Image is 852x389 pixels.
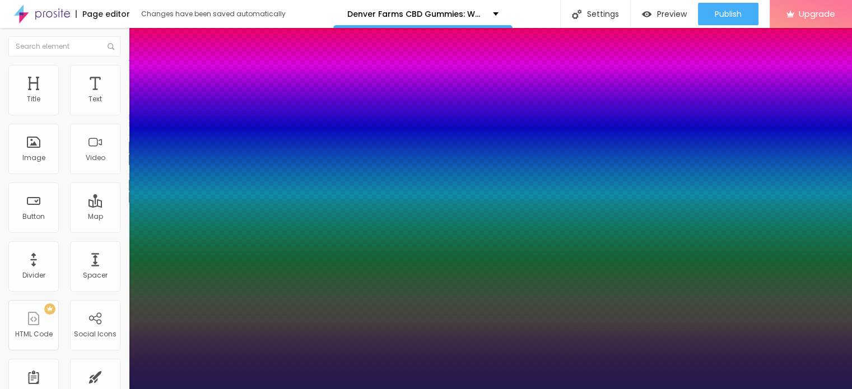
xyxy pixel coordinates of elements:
span: Upgrade [799,9,835,18]
div: Title [27,95,40,103]
div: Map [88,213,103,221]
input: Search element [8,36,120,57]
div: Image [22,154,45,162]
div: Divider [22,271,45,279]
div: Changes have been saved automatically [141,11,286,17]
div: Video [86,154,105,162]
span: Publish [715,10,742,18]
div: Social Icons [74,330,117,338]
img: Icone [572,10,581,19]
div: HTML Code [15,330,53,338]
img: view-1.svg [642,10,651,19]
div: Spacer [83,271,108,279]
p: Denver Farms CBD Gummies: We Tested It for 90 Days - the Real Science Behind [347,10,485,18]
span: Preview [657,10,687,18]
div: Page editor [76,10,130,18]
button: Preview [631,3,698,25]
div: Text [89,95,102,103]
button: Publish [698,3,758,25]
div: Button [22,213,45,221]
img: Icone [108,43,114,50]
